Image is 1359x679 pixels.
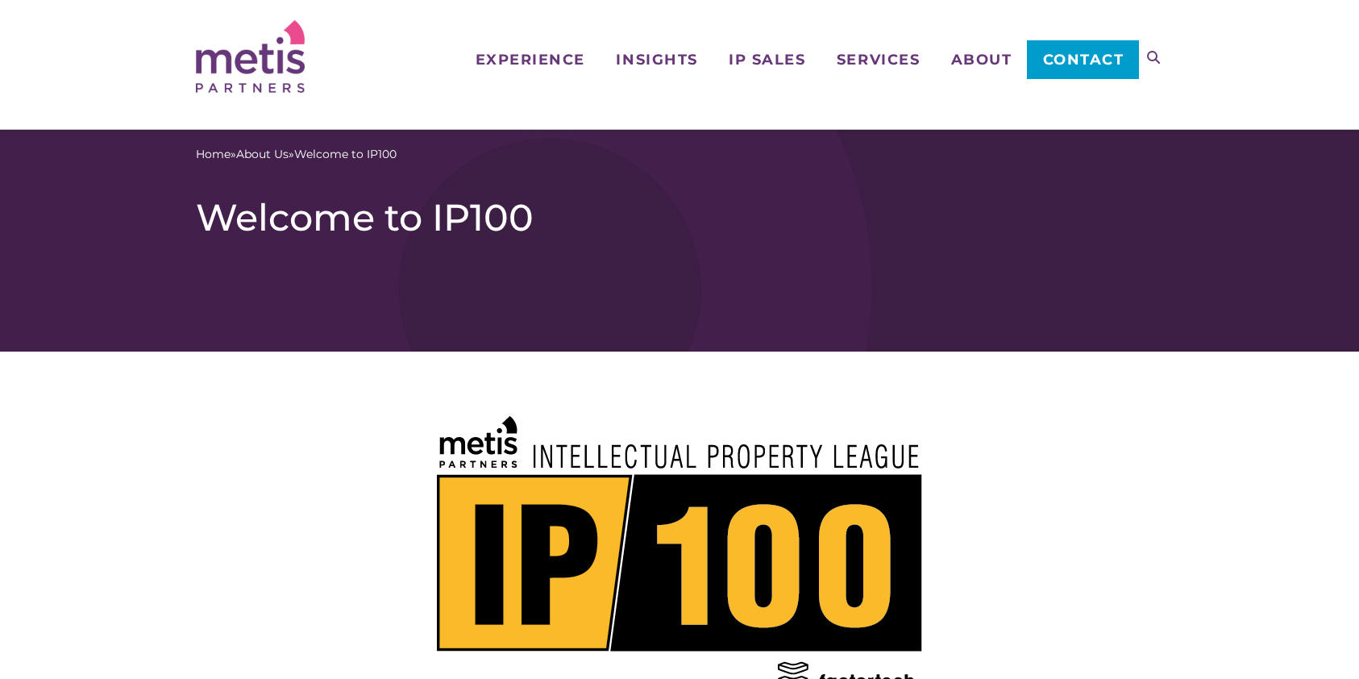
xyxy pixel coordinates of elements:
[196,20,305,93] img: Metis Partners
[196,195,1163,240] h1: Welcome to IP100
[951,52,1012,67] span: About
[196,146,231,163] a: Home
[616,52,697,67] span: Insights
[729,52,805,67] span: IP Sales
[294,146,397,163] span: Welcome to IP100
[196,146,397,163] span: » »
[1027,40,1139,79] a: Contact
[476,52,585,67] span: Experience
[1043,52,1124,67] span: Contact
[837,52,920,67] span: Services
[236,146,289,163] a: About Us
